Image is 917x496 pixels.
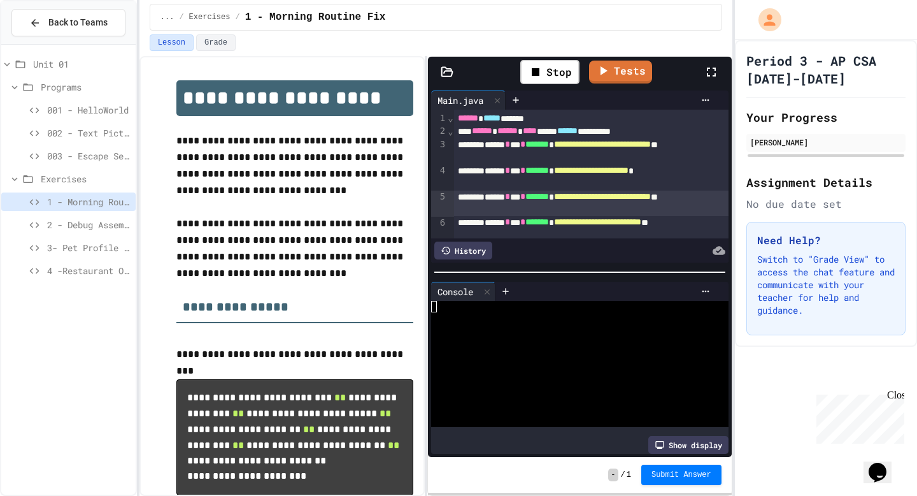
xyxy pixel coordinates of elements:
[48,16,108,29] span: Back to Teams
[750,136,902,148] div: [PERSON_NAME]
[41,80,131,94] span: Programs
[179,12,183,22] span: /
[648,436,729,454] div: Show display
[47,103,131,117] span: 001 - HelloWorld
[431,282,495,301] div: Console
[757,233,895,248] h3: Need Help?
[47,126,131,140] span: 002 - Text Picture
[746,52,906,87] h1: Period 3 - AP CSA [DATE]-[DATE]
[33,57,131,71] span: Unit 01
[447,113,453,123] span: Fold line
[651,470,711,480] span: Submit Answer
[11,9,125,36] button: Back to Teams
[627,470,631,480] span: 1
[746,196,906,212] div: No due date set
[189,12,231,22] span: Exercises
[641,465,722,485] button: Submit Answer
[41,172,131,186] span: Exercises
[431,94,490,107] div: Main.java
[608,469,618,481] span: -
[47,195,131,208] span: 1 - Morning Routine Fix
[196,34,236,51] button: Grade
[811,390,904,444] iframe: chat widget
[47,218,131,231] span: 2 - Debug Assembly
[434,242,492,259] div: History
[621,470,625,480] span: /
[745,5,785,34] div: My Account
[5,5,88,81] div: Chat with us now!Close
[235,12,239,22] span: /
[47,264,131,277] span: 4 -Restaurant Order System
[150,34,194,51] button: Lesson
[160,12,174,22] span: ...
[520,60,579,84] div: Stop
[47,241,131,254] span: 3- Pet Profile Fix
[431,285,480,298] div: Console
[589,61,652,84] a: Tests
[47,149,131,163] span: 003 - Escape Sequences
[447,126,453,136] span: Fold line
[431,125,447,138] div: 2
[431,91,506,110] div: Main.java
[746,108,906,126] h2: Your Progress
[245,10,386,25] span: 1 - Morning Routine Fix
[864,445,904,483] iframe: chat widget
[431,217,447,243] div: 6
[431,191,447,217] div: 5
[431,112,447,125] div: 1
[757,253,895,317] p: Switch to "Grade View" to access the chat feature and communicate with your teacher for help and ...
[431,164,447,191] div: 4
[746,173,906,191] h2: Assignment Details
[431,138,447,164] div: 3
